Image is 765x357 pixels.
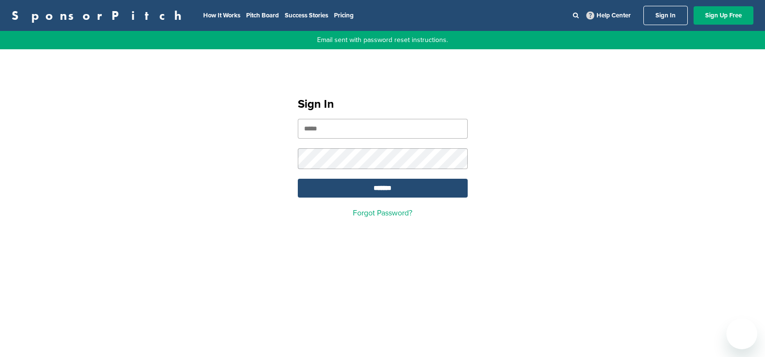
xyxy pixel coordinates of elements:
[203,12,240,19] a: How It Works
[298,96,468,113] h1: Sign In
[694,6,753,25] a: Sign Up Free
[334,12,354,19] a: Pricing
[285,12,328,19] a: Success Stories
[246,12,279,19] a: Pitch Board
[643,6,688,25] a: Sign In
[353,208,412,218] a: Forgot Password?
[12,9,188,22] a: SponsorPitch
[584,10,633,21] a: Help Center
[726,318,757,349] iframe: Button to launch messaging window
